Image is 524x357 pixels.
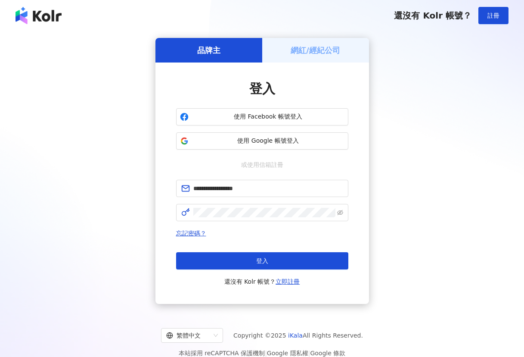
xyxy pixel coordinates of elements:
span: | [265,350,267,357]
span: | [308,350,310,357]
img: logo [16,7,62,24]
button: 登入 [176,252,348,269]
h5: 品牌主 [197,45,220,56]
span: Copyright © 2025 All Rights Reserved. [233,330,363,341]
a: 忘記密碼？ [176,230,206,237]
span: 登入 [249,81,275,96]
a: Google 隱私權 [267,350,308,357]
a: Google 條款 [310,350,345,357]
a: iKala [288,332,303,339]
button: 使用 Facebook 帳號登入 [176,108,348,125]
h5: 網紅/經紀公司 [291,45,340,56]
span: 還沒有 Kolr 帳號？ [224,276,300,287]
span: 使用 Facebook 帳號登入 [192,113,344,121]
button: 使用 Google 帳號登入 [176,132,348,150]
span: 登入 [256,257,268,264]
a: 立即註冊 [276,278,300,285]
span: 還沒有 Kolr 帳號？ [394,10,471,21]
span: 或使用信箱註冊 [235,160,289,169]
span: eye-invisible [337,210,343,216]
div: 繁體中文 [166,329,210,342]
span: 註冊 [487,12,499,19]
button: 註冊 [478,7,508,24]
span: 使用 Google 帳號登入 [192,137,344,145]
